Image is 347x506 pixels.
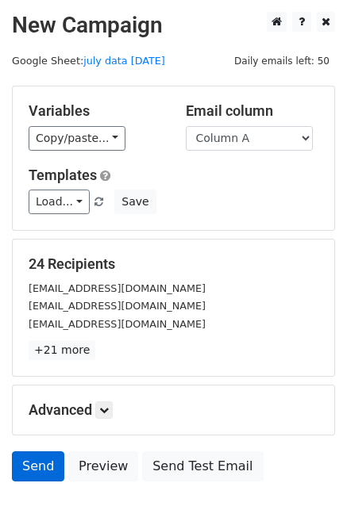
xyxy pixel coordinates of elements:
[29,255,318,273] h5: 24 Recipients
[29,190,90,214] a: Load...
[29,282,206,294] small: [EMAIL_ADDRESS][DOMAIN_NAME]
[29,102,162,120] h5: Variables
[29,167,97,183] a: Templates
[29,340,95,360] a: +21 more
[29,126,125,151] a: Copy/paste...
[29,300,206,312] small: [EMAIL_ADDRESS][DOMAIN_NAME]
[12,451,64,481] a: Send
[68,451,138,481] a: Preview
[229,52,335,70] span: Daily emails left: 50
[114,190,156,214] button: Save
[186,102,319,120] h5: Email column
[229,55,335,67] a: Daily emails left: 50
[12,55,165,67] small: Google Sheet:
[142,451,263,481] a: Send Test Email
[83,55,165,67] a: july data [DATE]
[12,12,335,39] h2: New Campaign
[29,318,206,330] small: [EMAIL_ADDRESS][DOMAIN_NAME]
[268,430,347,506] iframe: Chat Widget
